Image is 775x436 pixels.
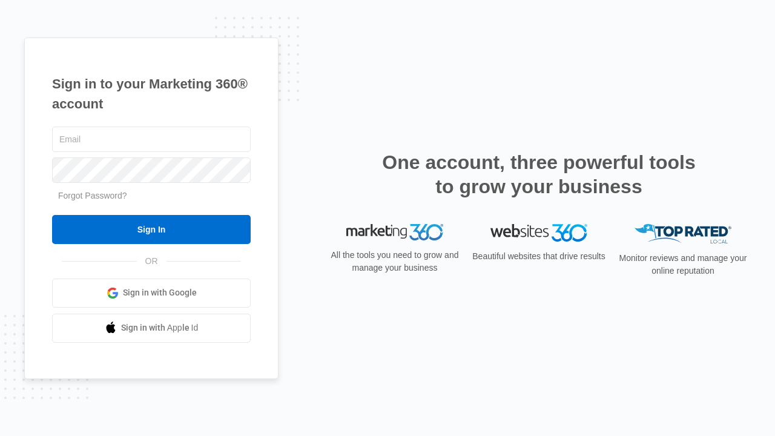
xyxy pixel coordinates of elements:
[52,215,251,244] input: Sign In
[123,286,197,299] span: Sign in with Google
[346,224,443,241] img: Marketing 360
[58,191,127,200] a: Forgot Password?
[327,249,463,274] p: All the tools you need to grow and manage your business
[52,279,251,308] a: Sign in with Google
[137,255,167,268] span: OR
[121,322,199,334] span: Sign in with Apple Id
[635,224,731,244] img: Top Rated Local
[378,150,699,199] h2: One account, three powerful tools to grow your business
[471,250,607,263] p: Beautiful websites that drive results
[615,252,751,277] p: Monitor reviews and manage your online reputation
[52,314,251,343] a: Sign in with Apple Id
[52,74,251,114] h1: Sign in to your Marketing 360® account
[490,224,587,242] img: Websites 360
[52,127,251,152] input: Email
